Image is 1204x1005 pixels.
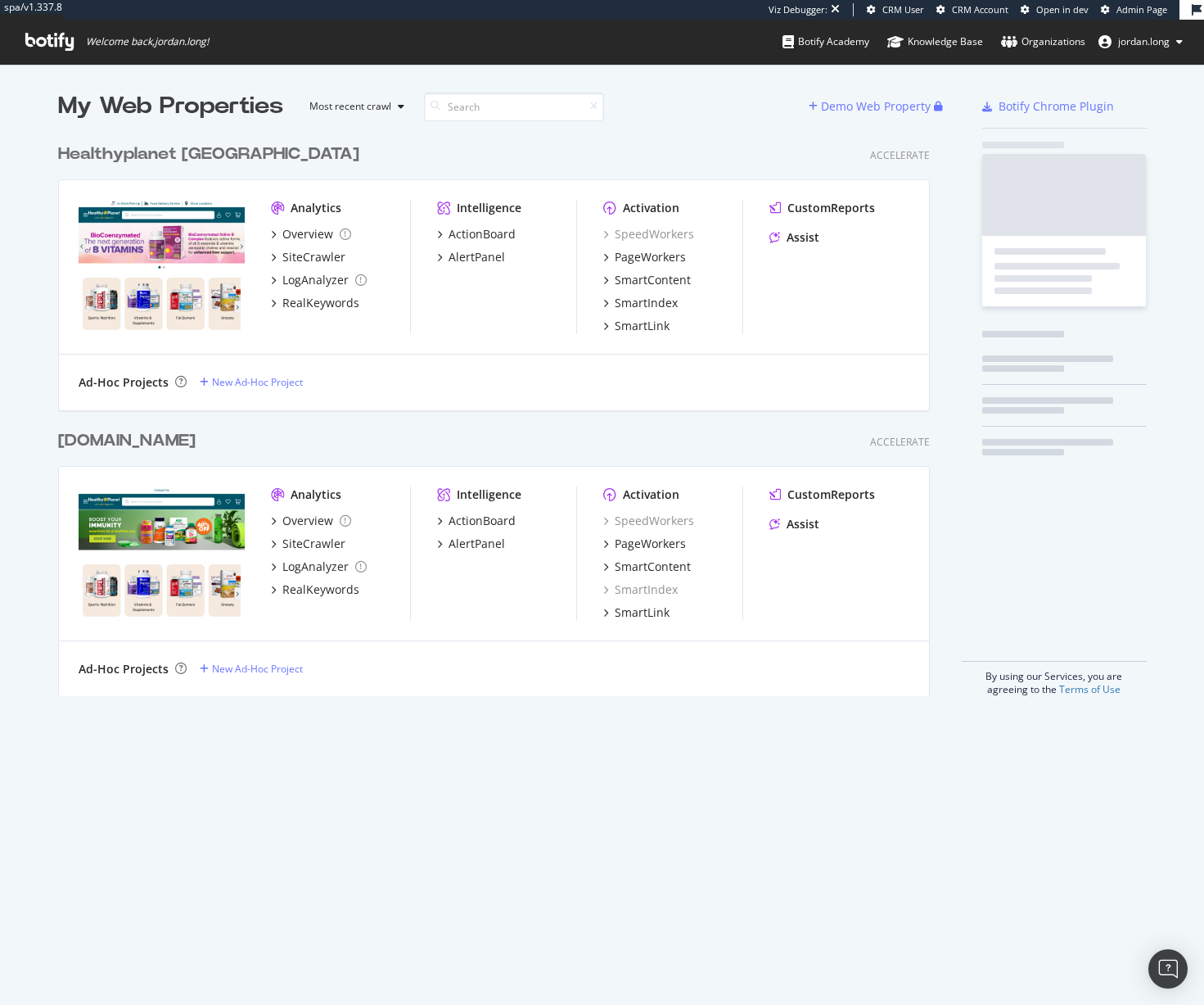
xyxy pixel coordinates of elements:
[787,229,819,246] div: Assist
[212,375,303,389] div: New Ad-Hoc Project
[867,3,924,16] a: CRM User
[437,226,516,242] a: ActionBoard
[58,429,196,453] div: [DOMAIN_NAME]
[282,559,349,575] div: LogAnalyzer
[769,516,819,532] a: Assist
[999,98,1114,115] div: Botify Chrome Plugin
[424,93,604,121] input: Search
[952,3,1008,16] span: CRM Account
[449,249,505,265] div: AlertPanel
[271,536,345,552] a: SiteCrawler
[870,435,930,449] div: Accelerate
[1118,34,1170,48] span: jordan.long
[615,272,691,288] div: SmartContent
[1036,3,1089,16] span: Open in dev
[615,604,670,621] div: SmartLink
[200,662,303,676] a: New Ad-Hoc Project
[1101,3,1167,16] a: Admin Page
[296,93,411,120] button: Most recent crawl
[1001,20,1085,64] a: Organizations
[79,661,169,677] div: Ad-Hoc Projects
[282,249,345,265] div: SiteCrawler
[982,98,1114,115] a: Botify Chrome Plugin
[86,35,209,48] span: Welcome back, jordan.long !
[79,487,245,619] img: healthyplanetusa.com
[282,582,359,598] div: RealKeywords
[809,99,934,113] a: Demo Web Property
[58,90,283,123] div: My Web Properties
[449,536,505,552] div: AlertPanel
[58,143,366,166] a: Healthyplanet [GEOGRAPHIC_DATA]
[282,513,333,529] div: Overview
[809,93,934,120] button: Demo Web Property
[603,295,678,311] a: SmartIndex
[603,318,670,334] a: SmartLink
[271,582,359,598] a: RealKeywords
[769,487,875,503] a: CustomReports
[870,148,930,162] div: Accelerate
[623,487,679,503] div: Activation
[1085,29,1196,55] button: jordan.long
[787,200,875,216] div: CustomReports
[787,516,819,532] div: Assist
[79,200,245,333] img: https://www.healthyplanetcanada.com/
[603,559,691,575] a: SmartContent
[1116,3,1167,16] span: Admin Page
[603,226,694,242] a: SpeedWorkers
[821,98,931,115] div: Demo Web Property
[437,513,516,529] a: ActionBoard
[882,3,924,16] span: CRM User
[291,487,341,503] div: Analytics
[457,487,521,503] div: Intelligence
[615,559,691,575] div: SmartContent
[1148,949,1188,989] div: Open Intercom Messenger
[212,662,303,676] div: New Ad-Hoc Project
[282,272,349,288] div: LogAnalyzer
[200,375,303,389] a: New Ad-Hoc Project
[603,272,691,288] a: SmartContent
[936,3,1008,16] a: CRM Account
[1021,3,1089,16] a: Open in dev
[603,536,686,552] a: PageWorkers
[887,34,983,50] div: Knowledge Base
[769,200,875,216] a: CustomReports
[58,123,943,696] div: grid
[782,34,869,50] div: Botify Academy
[615,295,678,311] div: SmartIndex
[782,20,869,64] a: Botify Academy
[58,143,359,166] div: Healthyplanet [GEOGRAPHIC_DATA]
[282,295,359,311] div: RealKeywords
[437,249,505,265] a: AlertPanel
[603,249,686,265] a: PageWorkers
[271,249,345,265] a: SiteCrawler
[887,20,983,64] a: Knowledge Base
[437,536,505,552] a: AlertPanel
[282,536,345,552] div: SiteCrawler
[457,200,521,216] div: Intelligence
[271,295,359,311] a: RealKeywords
[449,226,516,242] div: ActionBoard
[615,318,670,334] div: SmartLink
[962,661,1147,696] div: By using our Services, you are agreeing to the
[615,249,686,265] div: PageWorkers
[603,604,670,621] a: SmartLink
[291,200,341,216] div: Analytics
[623,200,679,216] div: Activation
[603,582,678,598] a: SmartIndex
[1001,34,1085,50] div: Organizations
[309,102,391,111] div: Most recent crawl
[271,513,351,529] a: Overview
[449,513,516,529] div: ActionBoard
[271,272,367,288] a: LogAnalyzer
[79,374,169,391] div: Ad-Hoc Projects
[58,429,202,453] a: [DOMAIN_NAME]
[603,513,694,529] a: SpeedWorkers
[769,229,819,246] a: Assist
[787,487,875,503] div: CustomReports
[1059,682,1121,696] a: Terms of Use
[271,559,367,575] a: LogAnalyzer
[615,536,686,552] div: PageWorkers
